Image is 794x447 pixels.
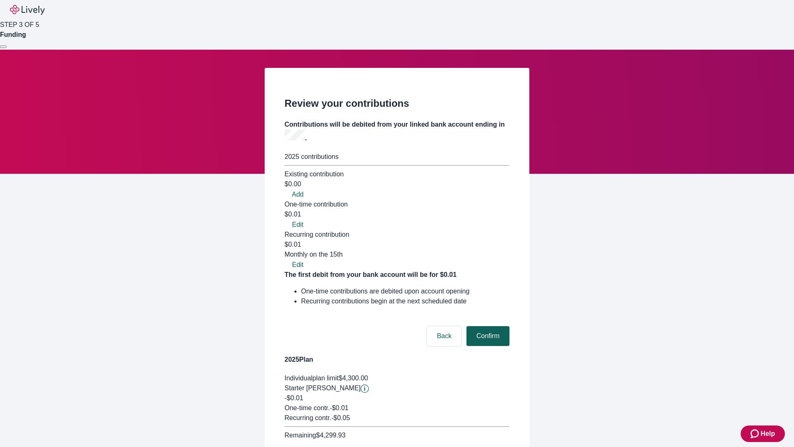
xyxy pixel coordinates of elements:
li: Recurring contributions begin at the next scheduled date [301,296,509,306]
span: $4,300.00 [339,375,368,382]
button: Lively will contribute $0.01 to establish your account [361,385,369,393]
li: One-time contributions are debited upon account opening [301,286,509,296]
img: Lively [10,5,45,15]
div: Recurring contribution [285,230,509,240]
button: Back [427,326,462,346]
div: Existing contribution [285,169,509,179]
span: Individual plan limit [285,375,339,382]
span: One-time contr. [285,404,330,411]
span: Starter [PERSON_NAME] [285,385,361,392]
button: Confirm [466,326,509,346]
strong: The first debit from your bank account will be for $0.01 [285,271,457,278]
span: - $0.01 [330,404,348,411]
div: $0.00 [285,179,509,189]
h4: 2025 Plan [285,355,509,365]
div: Monthly on the 15th [285,250,509,260]
div: $0.01 [285,240,509,260]
span: - $0.05 [331,414,350,421]
span: -$0.01 [285,394,303,401]
h4: Contributions will be debited from your linked bank account ending in . [285,120,509,143]
div: 2025 contributions [285,152,509,162]
h2: Review your contributions [285,96,509,111]
svg: Starter penny details [361,385,369,393]
div: One-time contribution [285,199,509,209]
span: $4,299.93 [316,432,345,439]
button: Zendesk support iconHelp [741,425,785,442]
button: Add [285,190,311,199]
svg: Zendesk support icon [751,429,761,439]
span: Help [761,429,775,439]
span: Recurring contr. [285,414,331,421]
button: Edit [285,220,311,230]
div: $0.01 [285,209,509,219]
span: Remaining [285,432,316,439]
button: Edit [285,260,311,270]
